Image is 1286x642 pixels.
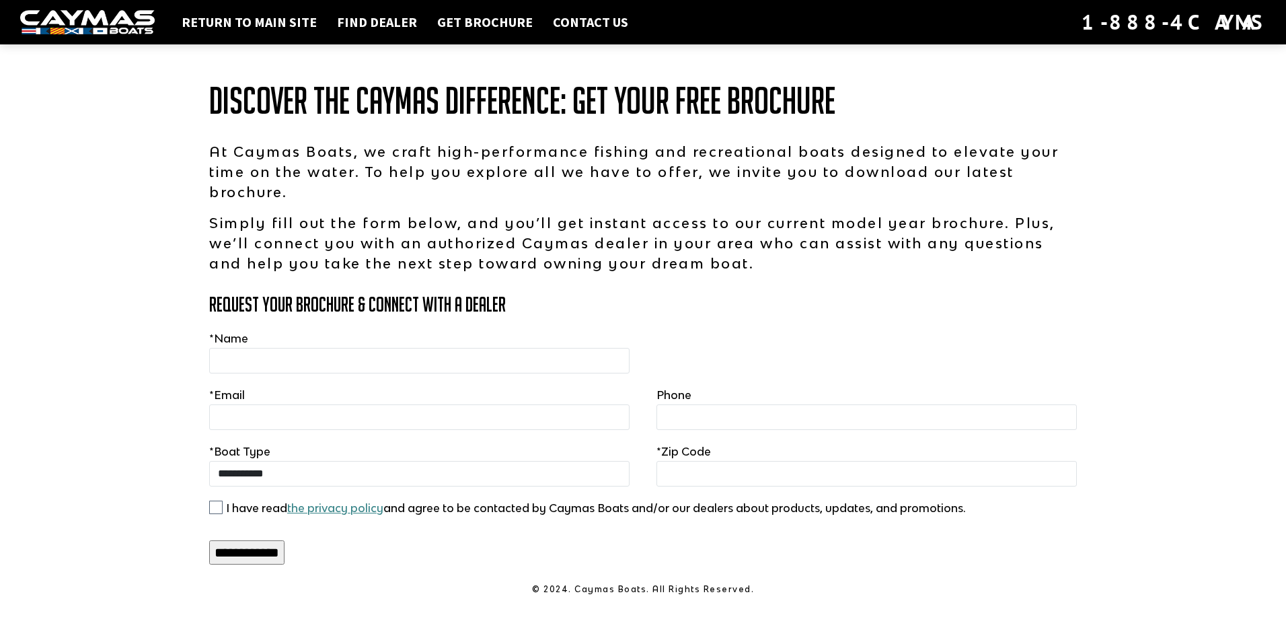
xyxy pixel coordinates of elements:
a: Get Brochure [430,13,539,31]
label: Boat Type [209,443,270,460]
h3: Request Your Brochure & Connect with a Dealer [209,293,1077,316]
div: 1-888-4CAYMAS [1082,7,1266,37]
label: I have read and agree to be contacted by Caymas Boats and/or our dealers about products, updates,... [226,500,966,516]
a: Contact Us [546,13,635,31]
label: Zip Code [656,443,711,460]
h1: Discover the Caymas Difference: Get Your Free Brochure [209,81,1077,121]
p: Simply fill out the form below, and you’ll get instant access to our current model year brochure.... [209,213,1077,273]
label: Email [209,387,245,403]
a: Find Dealer [330,13,424,31]
p: © 2024. Caymas Boats. All Rights Reserved. [209,583,1077,596]
label: Name [209,330,248,347]
label: Phone [656,387,691,403]
a: the privacy policy [287,501,383,515]
a: Return to main site [175,13,324,31]
p: At Caymas Boats, we craft high-performance fishing and recreational boats designed to elevate you... [209,141,1077,202]
img: white-logo-c9c8dbefe5ff5ceceb0f0178aa75bf4bb51f6bca0971e226c86eb53dfe498488.png [20,10,155,35]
